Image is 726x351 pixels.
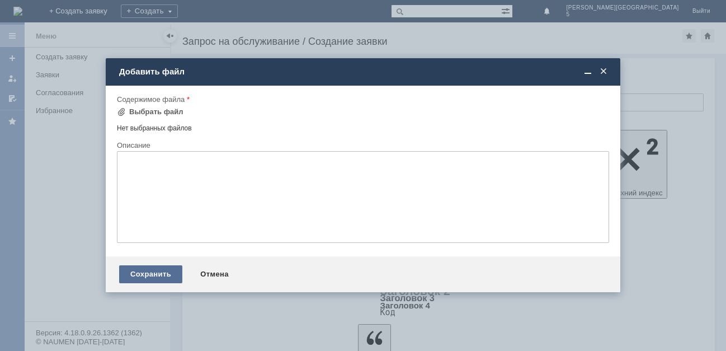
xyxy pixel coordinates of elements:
div: Нет выбранных файлов [117,120,609,133]
div: Добавить файл [119,67,609,77]
div: прошу удалить отл чеки [4,4,163,13]
span: Закрыть [598,67,609,77]
div: Содержимое файла [117,96,607,103]
span: Свернуть (Ctrl + M) [582,67,593,77]
div: Выбрать файл [129,107,183,116]
div: Описание [117,142,607,149]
